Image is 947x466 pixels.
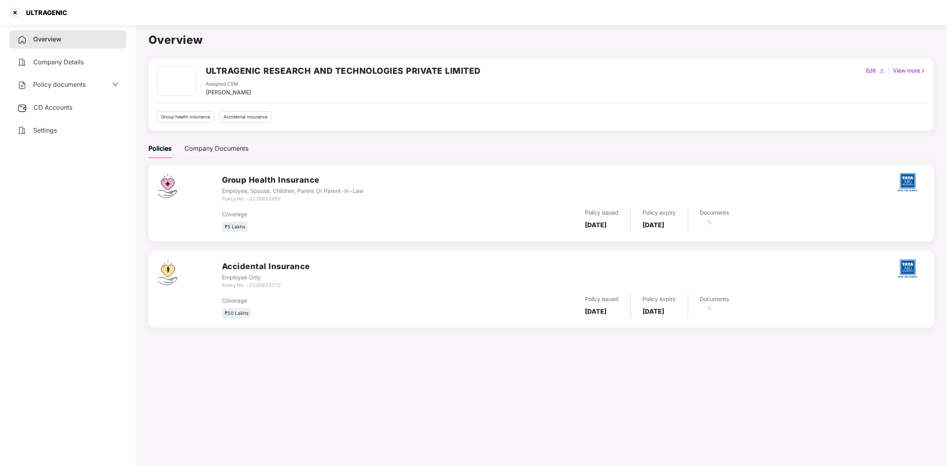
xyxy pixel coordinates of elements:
div: Group health insurance [157,111,214,123]
div: Policy issued [585,295,619,303]
span: loading [704,221,711,228]
b: [DATE] [585,221,607,229]
div: Documents [700,295,729,303]
div: Edit [865,66,878,75]
div: Employee Only [222,273,310,282]
i: 0239832993 [249,196,280,202]
img: tatag.png [894,255,922,283]
div: ₹50 Lakhs [222,308,251,319]
img: svg+xml;base64,PHN2ZyB4bWxucz0iaHR0cDovL3d3dy53My5vcmcvMjAwMC9zdmciIHdpZHRoPSI0Ny43MTQiIGhlaWdodD... [158,174,177,198]
div: | [887,66,892,75]
div: Policies [148,144,172,153]
div: Documents [700,208,729,217]
h1: Overview [148,31,934,49]
h3: Accidental Insurance [222,260,310,273]
div: Policy No. - [222,195,363,203]
img: svg+xml;base64,PHN2ZyB3aWR0aD0iMjUiIGhlaWdodD0iMjQiIHZpZXdCb3g9IjAgMCAyNSAyNCIgZmlsbD0ibm9uZSIgeG... [17,103,27,113]
div: Coverage [222,296,456,305]
div: Accidental insurance [219,111,272,123]
div: Policy issued [585,208,619,217]
img: tatag.png [894,168,922,196]
div: View more [892,66,928,75]
h3: Group Health Insurance [222,174,363,186]
span: Settings [33,126,57,134]
div: Coverage [222,210,456,219]
b: [DATE] [643,221,665,229]
b: [DATE] [643,307,665,315]
img: svg+xml;base64,PHN2ZyB4bWxucz0iaHR0cDovL3d3dy53My5vcmcvMjAwMC9zdmciIHdpZHRoPSIyNCIgaGVpZ2h0PSIyNC... [17,80,27,90]
div: Assigned CSM [206,80,251,88]
img: svg+xml;base64,PHN2ZyB4bWxucz0iaHR0cDovL3d3dy53My5vcmcvMjAwMC9zdmciIHdpZHRoPSIyNCIgaGVpZ2h0PSIyNC... [17,126,27,135]
span: Company Details [33,58,84,66]
img: svg+xml;base64,PHN2ZyB4bWxucz0iaHR0cDovL3d3dy53My5vcmcvMjAwMC9zdmciIHdpZHRoPSIyNCIgaGVpZ2h0PSIyNC... [17,35,27,45]
span: down [112,81,118,88]
div: Policy expiry [643,295,676,303]
div: [PERSON_NAME] [206,88,251,97]
span: Overview [33,35,61,43]
div: Employee, Spouse, Children, Parent Or Parent-In-Law [222,187,363,195]
div: Policy expiry [643,208,676,217]
img: svg+xml;base64,PHN2ZyB4bWxucz0iaHR0cDovL3d3dy53My5vcmcvMjAwMC9zdmciIHdpZHRoPSI0OS4zMjEiIGhlaWdodD... [158,260,177,285]
div: Company Documents [184,144,248,153]
b: [DATE] [585,307,607,315]
i: 0239833772 [249,282,280,288]
h2: ULTRAGENIC RESEARCH AND TECHNOLOGIES PRIVATE LIMITED [206,64,481,77]
img: editIcon [879,68,885,74]
div: ULTRAGENIC [21,9,67,17]
div: ₹5 Lakhs [222,222,248,232]
span: loading [704,307,711,314]
span: CD Accounts [34,103,72,111]
div: Policy No. - [222,282,310,289]
img: rightIcon [921,68,926,74]
img: svg+xml;base64,PHN2ZyB4bWxucz0iaHR0cDovL3d3dy53My5vcmcvMjAwMC9zdmciIHdpZHRoPSIyNCIgaGVpZ2h0PSIyNC... [17,58,27,67]
span: Policy documents [33,80,86,88]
